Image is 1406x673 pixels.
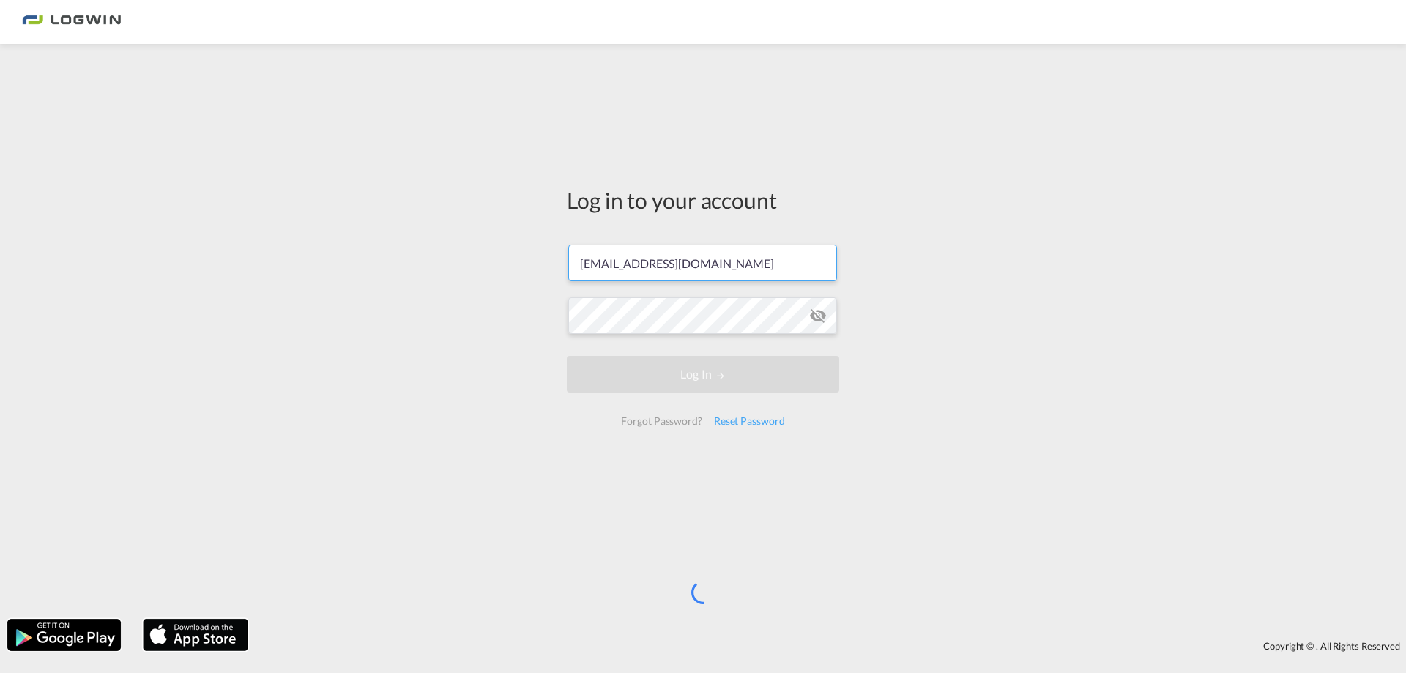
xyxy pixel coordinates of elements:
img: apple.png [141,617,250,652]
div: Reset Password [708,408,791,434]
md-icon: icon-eye-off [809,307,827,324]
div: Copyright © . All Rights Reserved [256,633,1406,658]
button: LOGIN [567,356,839,393]
input: Enter email/phone number [568,245,837,281]
div: Forgot Password? [615,408,707,434]
img: google.png [6,617,122,652]
div: Log in to your account [567,185,839,215]
img: 2761ae10d95411efa20a1f5e0282d2d7.png [22,6,121,39]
